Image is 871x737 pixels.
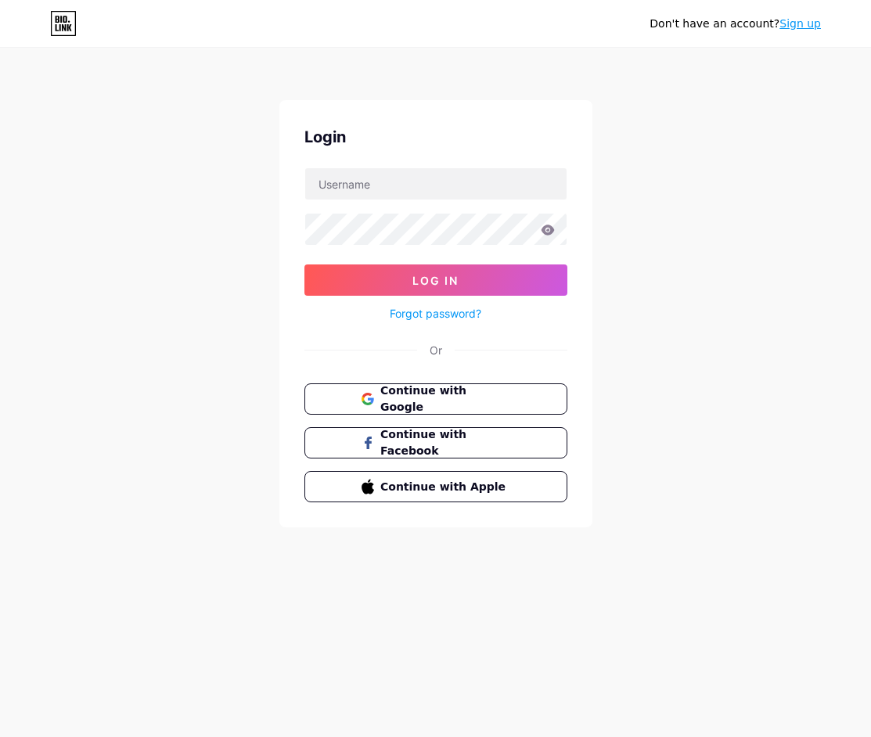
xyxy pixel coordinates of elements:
div: Don't have an account? [650,16,821,32]
div: Or [430,342,442,358]
button: Continue with Apple [304,471,567,502]
span: Continue with Apple [380,479,509,495]
a: Sign up [779,17,821,30]
button: Continue with Facebook [304,427,567,458]
a: Forgot password? [390,305,481,322]
button: Log In [304,264,567,296]
span: Continue with Google [380,383,509,415]
span: Log In [412,274,459,287]
input: Username [305,168,567,200]
div: Login [304,125,567,149]
span: Continue with Facebook [380,426,509,459]
button: Continue with Google [304,383,567,415]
